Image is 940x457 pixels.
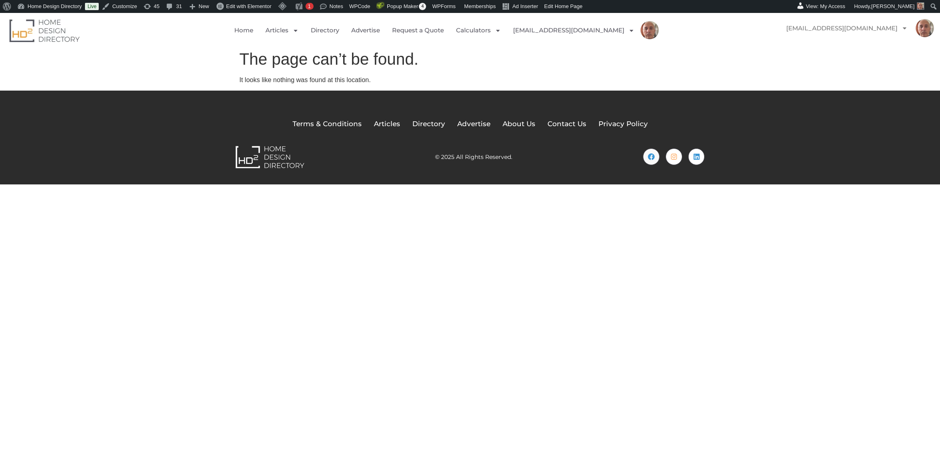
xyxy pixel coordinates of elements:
img: Mark Czernkowski [916,19,934,37]
h1: The page can’t be found. [240,49,701,69]
a: Advertise [351,21,380,40]
p: It looks like nothing was found at this location. [240,75,701,85]
a: Articles [265,21,299,40]
a: [EMAIL_ADDRESS][DOMAIN_NAME] [513,21,634,40]
a: Articles [374,119,400,129]
span: Edit with Elementor [226,3,272,9]
nav: Menu [778,19,934,38]
a: Privacy Policy [598,119,648,129]
span: [PERSON_NAME] [871,3,915,9]
img: Mark Czernkowski [641,21,659,39]
nav: Menu [191,21,703,40]
a: Home [234,21,253,40]
a: Request a Quote [392,21,444,40]
a: About Us [503,119,535,129]
a: Contact Us [547,119,586,129]
a: Terms & Conditions [293,119,362,129]
h2: © 2025 All Rights Reserved. [435,154,512,160]
a: Advertise [457,119,490,129]
span: 4 [419,3,426,10]
a: Calculators [456,21,501,40]
span: 1 [308,3,311,9]
a: [EMAIL_ADDRESS][DOMAIN_NAME] [778,19,916,38]
a: Directory [311,21,339,40]
a: Directory [412,119,445,129]
a: Live [85,3,99,10]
